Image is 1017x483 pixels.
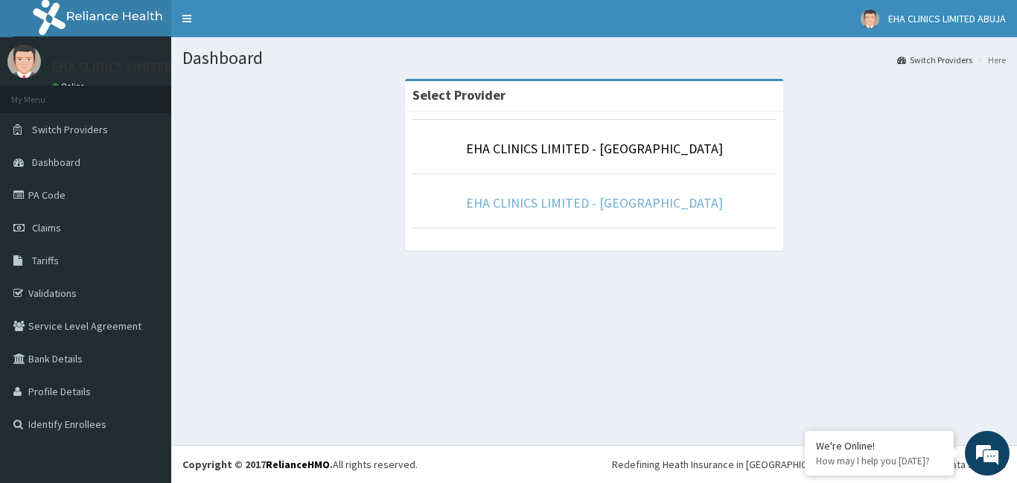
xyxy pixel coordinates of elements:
h1: Dashboard [182,48,1006,68]
a: Online [52,81,88,92]
a: Switch Providers [897,54,972,66]
footer: All rights reserved. [171,445,1017,483]
div: We're Online! [816,439,943,452]
a: EHA CLINICS LIMITED - [GEOGRAPHIC_DATA] [466,140,723,157]
span: Switch Providers [32,123,108,136]
p: EHA CLINICS LIMITED ABUJA [52,60,213,74]
li: Here [974,54,1006,66]
span: Tariffs [32,254,59,267]
strong: Select Provider [412,86,506,103]
span: EHA CLINICS LIMITED ABUJA [888,12,1006,25]
span: Claims [32,221,61,234]
div: Redefining Heath Insurance in [GEOGRAPHIC_DATA] using Telemedicine and Data Science! [612,457,1006,472]
a: RelianceHMO [266,458,330,471]
img: User Image [861,10,879,28]
a: EHA CLINICS LIMITED - [GEOGRAPHIC_DATA] [466,194,723,211]
span: Dashboard [32,156,80,169]
img: User Image [7,45,41,78]
strong: Copyright © 2017 . [182,458,333,471]
p: How may I help you today? [816,455,943,467]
